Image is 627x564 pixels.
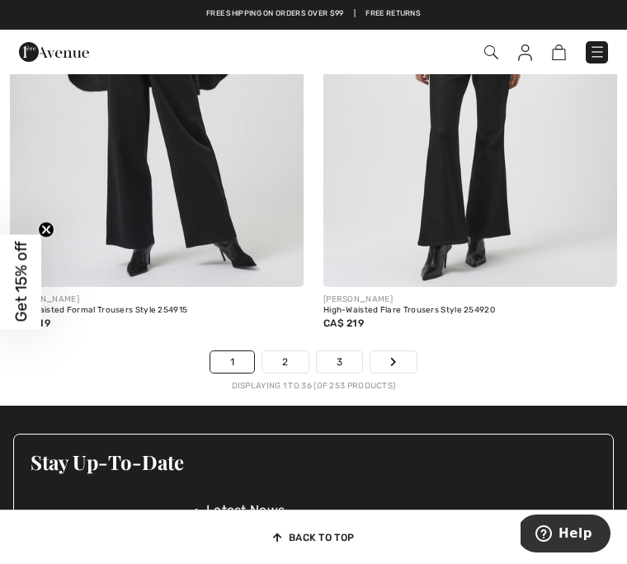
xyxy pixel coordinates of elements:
[521,515,610,556] iframe: Opens a widget where you can find more information
[552,45,566,60] img: Shopping Bag
[484,45,498,59] img: Search
[19,45,89,59] a: 1ère Avenue
[10,294,304,306] div: [PERSON_NAME]
[19,35,89,68] img: 1ère Avenue
[206,8,344,20] a: Free shipping on orders over $99
[10,306,304,316] div: High-Waisted Formal Trousers Style 254915
[323,306,617,316] div: High-Waisted Flare Trousers Style 254920
[31,451,596,472] h3: Stay Up-To-Date
[365,8,421,20] a: Free Returns
[262,351,308,373] a: 2
[38,222,54,238] button: Close teaser
[12,242,31,322] span: Get 15% off
[323,317,364,329] span: CA$ 219
[354,8,356,20] span: |
[518,45,532,61] img: My Info
[206,501,285,520] span: Latest News
[210,351,254,373] a: 1
[323,294,617,306] div: [PERSON_NAME]
[589,44,606,60] img: Menu
[317,351,362,373] a: 3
